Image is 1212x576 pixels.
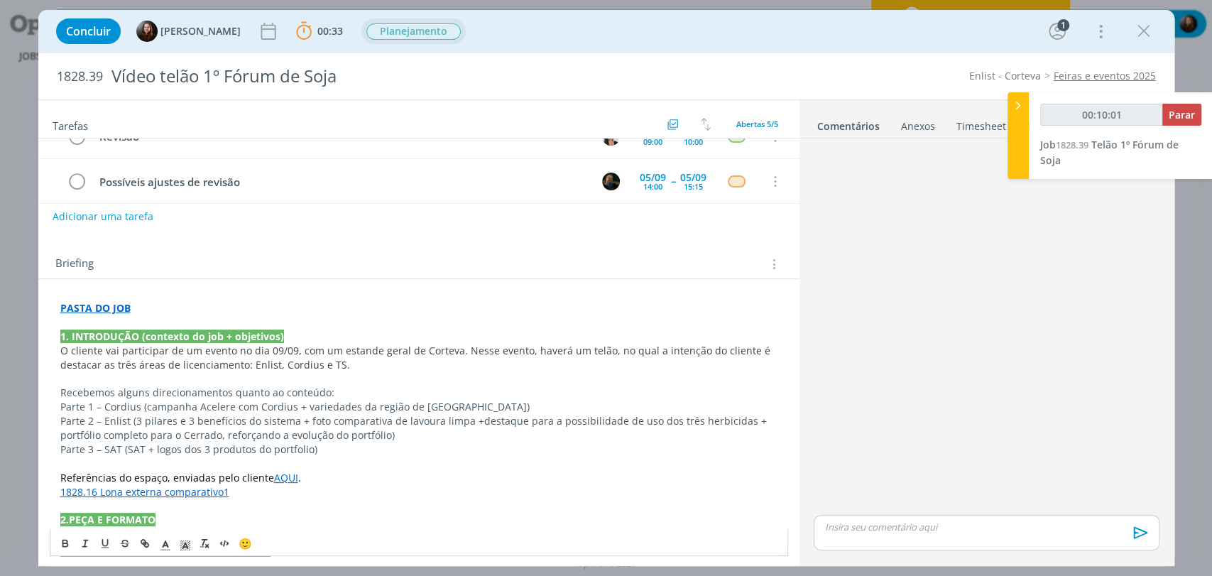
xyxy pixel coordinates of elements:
[60,301,131,315] a: PASTA DO JOB
[60,485,229,499] a: 1828.16 Lona externa comparativo1
[155,535,175,552] span: Cor do Texto
[736,119,778,129] span: Abertas 5/5
[60,442,317,456] span: Parte 3 – SAT (SAT + logos dos 3 produtos do portfolio)
[602,173,620,190] img: M
[136,21,241,42] button: E[PERSON_NAME]
[969,69,1041,82] a: Enlist - Corteva
[1056,138,1088,151] span: 1828.39
[56,18,121,44] button: Concluir
[60,527,286,540] span: Motion para telão de 4m (largura) x 2m (altura).
[1057,19,1069,31] div: 1
[57,69,103,85] span: 1828.39
[366,23,462,40] button: Planejamento
[1046,20,1069,43] button: 1
[317,24,343,38] span: 00:33
[956,113,1007,134] a: Timesheet
[175,535,195,552] span: Cor de Fundo
[640,173,666,183] div: 05/09
[1040,138,1179,167] a: Job1828.39Telão 1º Fórum de Soja
[1054,69,1156,82] a: Feiras e eventos 2025
[680,173,706,183] div: 05/09
[601,170,622,192] button: M
[52,204,154,229] button: Adicionar uma tarefa
[684,138,703,146] div: 10:00
[38,10,1174,566] div: dialog
[1162,104,1201,126] button: Parar
[392,428,395,442] span: )
[817,113,880,134] a: Comentários
[643,138,662,146] div: 09:00
[60,513,155,526] strong: 2.PEÇA E FORMATO
[671,176,675,186] span: --
[293,20,346,43] button: 00:33
[66,26,111,37] span: Concluir
[60,344,773,371] span: O cliente vai participar de um evento no dia 09/09, com um estande geral de Corteva. Nesse evento...
[60,414,484,428] span: Parte 2 – Enlist (3 pilares e 3 benefícios do sistema + foto comparativa de lavoura limpa +
[136,21,158,42] img: E
[1040,138,1179,167] span: Telão 1º Fórum de Soja
[671,131,675,141] span: --
[643,183,662,190] div: 14:00
[684,183,703,190] div: 15:15
[701,118,711,131] img: arrow-down-up.svg
[60,330,284,343] strong: 1. INTRODUÇÃO (contexto do job + objetivos)
[60,414,770,442] span: destaque para a possibilidade de uso dos três herbicidas + portfólio completo para o Cerrado, ref...
[274,471,298,484] a: AQUI
[1169,108,1195,121] span: Parar
[235,535,255,552] button: 🙂
[60,386,777,400] p: Recebemos alguns direcionamentos quanto ao conteúdo:
[94,173,589,191] div: Possíveis ajustes de revisão
[60,471,274,484] span: Referências do espaço, enviadas pelo cliente
[298,471,301,484] span: .
[55,255,94,273] span: Briefing
[239,536,252,550] span: 🙂
[53,116,88,133] span: Tarefas
[160,26,241,36] span: [PERSON_NAME]
[901,119,935,134] div: Anexos
[106,59,692,94] div: Vídeo telão 1º Fórum de Soja
[60,400,530,413] span: Parte 1 – Cordius (campanha Acelere com Cordius + variedades da região de [GEOGRAPHIC_DATA])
